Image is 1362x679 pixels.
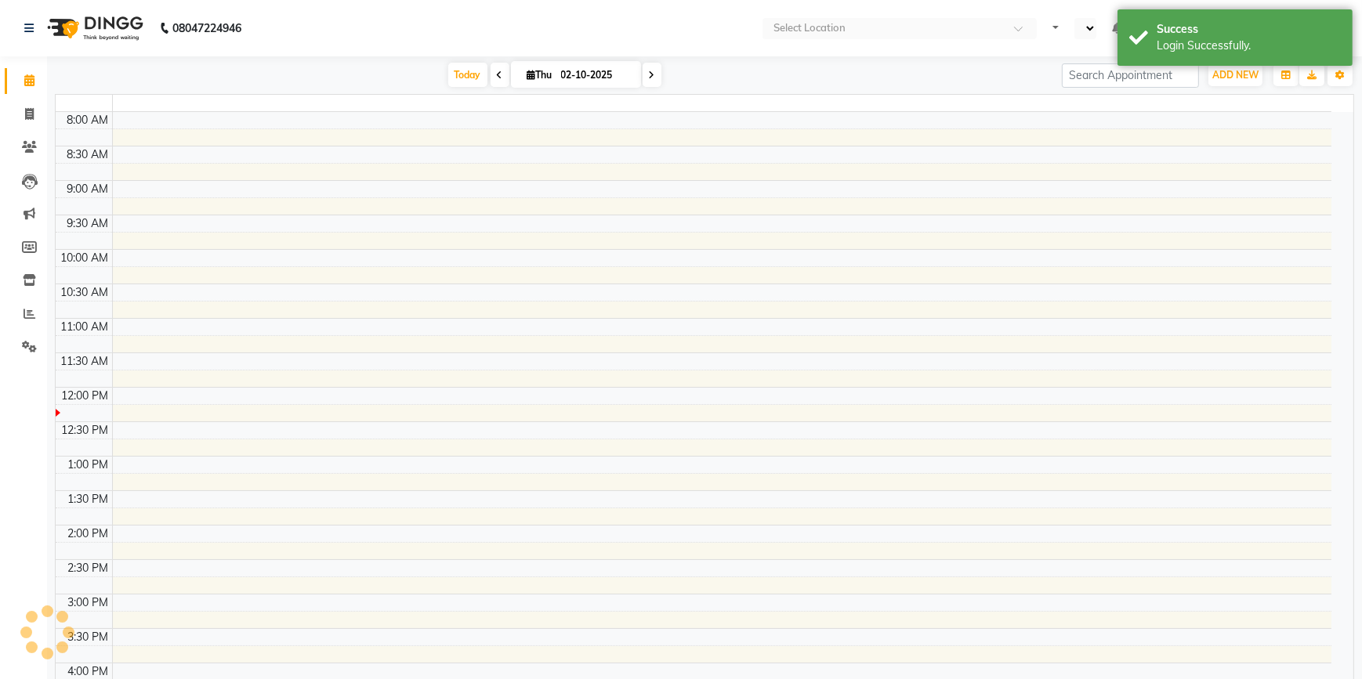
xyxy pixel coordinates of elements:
b: 08047224946 [172,6,241,50]
div: 8:30 AM [64,146,112,163]
div: 11:30 AM [58,353,112,370]
div: Login Successfully. [1157,38,1341,54]
div: 12:00 PM [59,388,112,404]
div: 9:00 AM [64,181,112,197]
div: Success [1157,21,1341,38]
div: 3:00 PM [65,594,112,611]
button: ADD NEW [1208,64,1262,86]
input: Search Appointment [1062,63,1199,88]
div: 1:00 PM [65,457,112,473]
div: 1:30 PM [65,491,112,507]
span: ADD NEW [1212,69,1259,81]
div: 11:00 AM [58,319,112,335]
div: 2:30 PM [65,560,112,576]
div: Select Location [773,20,846,36]
img: logo [40,6,147,50]
div: 9:30 AM [64,215,112,232]
div: 12:30 PM [59,422,112,439]
span: Today [448,63,487,87]
span: Thu [523,69,556,81]
div: 10:30 AM [58,284,112,301]
div: 3:30 PM [65,629,112,645]
div: 8:00 AM [64,112,112,128]
div: 10:00 AM [58,250,112,266]
input: 2025-10-02 [556,63,635,87]
div: 2:00 PM [65,526,112,542]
